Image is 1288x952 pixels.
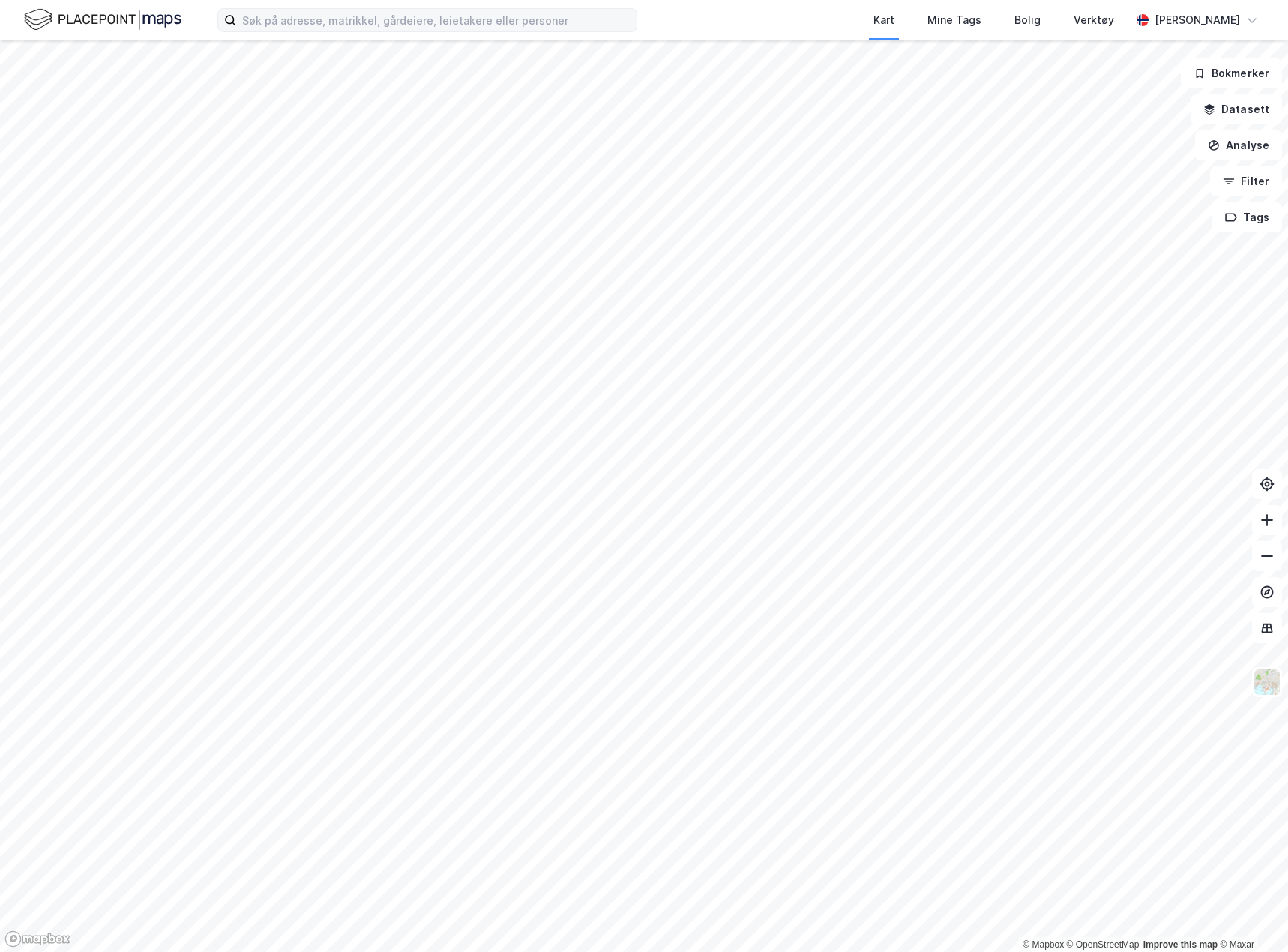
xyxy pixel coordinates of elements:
button: Analyse [1195,130,1282,160]
a: Mapbox [1023,939,1064,950]
a: OpenStreetMap [1067,939,1140,950]
div: Kart [873,11,894,29]
button: Datasett [1191,94,1282,124]
input: Søk på adresse, matrikkel, gårdeiere, leietakere eller personer [236,9,637,31]
a: Mapbox homepage [4,930,70,948]
img: logo.f888ab2527a4732fd821a326f86c7f29.svg [24,7,181,33]
div: Kontrollprogram for chat [1213,880,1288,952]
img: Z [1253,668,1281,696]
div: [PERSON_NAME] [1155,11,1240,29]
iframe: Chat Widget [1213,880,1288,952]
a: Improve this map [1143,939,1218,950]
div: Mine Tags [927,11,981,29]
div: Verktøy [1074,11,1114,29]
button: Filter [1210,166,1282,196]
button: Bokmerker [1181,58,1282,88]
button: Tags [1212,202,1282,232]
div: Bolig [1014,11,1041,29]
